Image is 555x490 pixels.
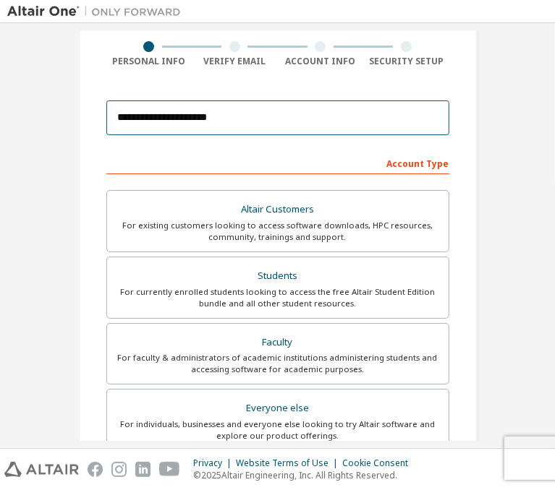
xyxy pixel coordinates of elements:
img: altair_logo.svg [4,462,79,477]
div: Verify Email [192,56,278,67]
div: Faculty [116,332,440,353]
div: For individuals, businesses and everyone else looking to try Altair software and explore our prod... [116,418,440,442]
div: Personal Info [106,56,192,67]
img: facebook.svg [88,462,103,477]
div: For faculty & administrators of academic institutions administering students and accessing softwa... [116,352,440,375]
img: youtube.svg [159,462,180,477]
div: Security Setup [363,56,449,67]
p: © 2025 Altair Engineering, Inc. All Rights Reserved. [193,469,417,481]
div: Cookie Consent [342,457,417,469]
div: Privacy [193,457,236,469]
div: Students [116,266,440,286]
img: linkedin.svg [135,462,151,477]
div: Everyone else [116,398,440,418]
div: Website Terms of Use [236,457,342,469]
div: For existing customers looking to access software downloads, HPC resources, community, trainings ... [116,220,440,243]
div: For currently enrolled students looking to access the free Altair Student Edition bundle and all ... [116,286,440,309]
div: Account Type [106,151,449,174]
img: Altair One [7,4,188,19]
img: instagram.svg [111,462,127,477]
div: Account Info [278,56,364,67]
div: Altair Customers [116,199,440,220]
